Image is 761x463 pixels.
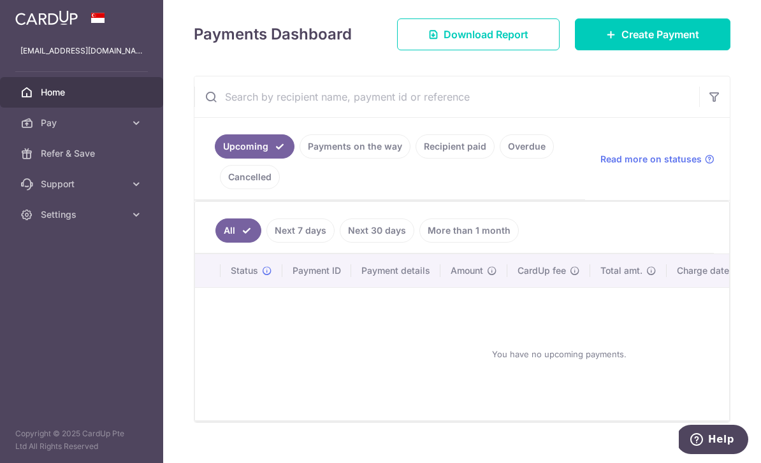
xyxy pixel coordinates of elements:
span: Settings [41,208,125,221]
th: Payment details [351,254,440,287]
a: Next 7 days [266,218,335,243]
input: Search by recipient name, payment id or reference [194,76,699,117]
span: CardUp fee [518,264,566,277]
span: Home [41,86,125,99]
iframe: Opens a widget where you can find more information [679,425,748,457]
a: Upcoming [215,134,294,159]
span: Create Payment [621,27,699,42]
span: Charge date [677,264,729,277]
th: Payment ID [282,254,351,287]
span: Refer & Save [41,147,125,160]
a: More than 1 month [419,218,519,243]
span: Pay [41,117,125,129]
a: Recipient paid [416,134,495,159]
span: Read more on statuses [600,153,702,166]
a: Cancelled [220,165,280,189]
h4: Payments Dashboard [194,23,352,46]
p: [EMAIL_ADDRESS][DOMAIN_NAME] [20,45,143,57]
a: Overdue [500,134,554,159]
a: Next 30 days [340,218,414,243]
a: All [215,218,261,243]
span: Amount [451,264,483,277]
span: Total amt. [600,264,642,277]
img: CardUp [15,10,78,25]
a: Create Payment [575,18,730,50]
span: Status [231,264,258,277]
span: Download Report [444,27,528,42]
a: Download Report [397,18,560,50]
a: Payments on the way [300,134,410,159]
a: Read more on statuses [600,153,714,166]
span: Support [41,178,125,190]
